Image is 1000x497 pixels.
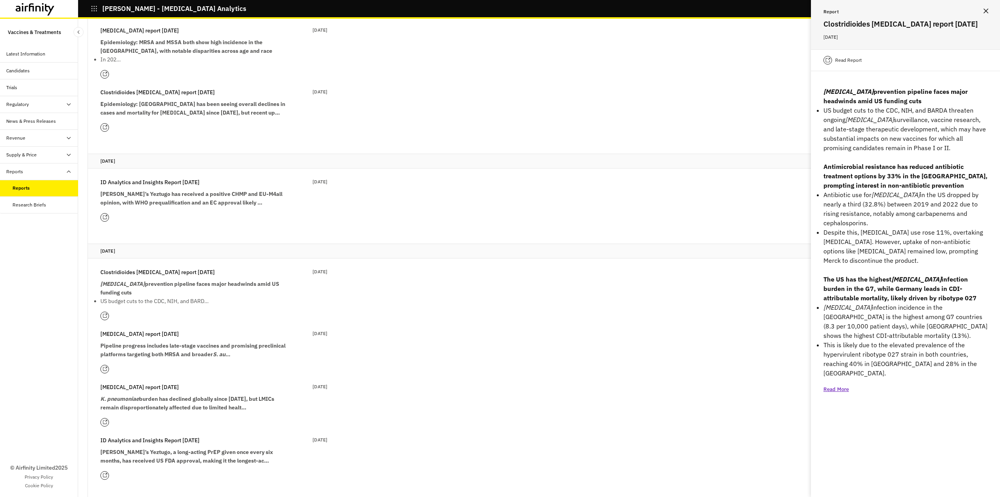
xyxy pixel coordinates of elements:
[312,178,327,186] p: [DATE]
[6,135,25,142] div: Revenue
[823,88,873,95] em: [MEDICAL_DATA]
[100,100,285,116] strong: Epidemiology: [GEOGRAPHIC_DATA] has been seeing overall declines in cases and mortality for [MEDI...
[100,297,288,305] p: US budget cuts to the CDC, NIH, and BARD…
[100,55,288,64] p: In 202…
[100,342,286,358] strong: Pipeline progress includes late-stage vaccines and promising preclinical platforms targeting both...
[312,88,327,96] p: [DATE]
[25,482,53,489] a: Cookie Policy
[823,190,987,228] p: Antibiotic use for in the US dropped by nearly a third (32.8%) between 2019 and 2022 due to risin...
[835,56,862,64] p: Read Report
[100,395,139,402] em: K. pneumoniae
[100,383,179,391] p: [MEDICAL_DATA] report [DATE]
[12,185,30,192] div: Reports
[100,26,179,35] p: [MEDICAL_DATA] report [DATE]
[6,67,30,74] div: Candidates
[100,190,282,206] strong: [PERSON_NAME]’s Yeztugo has received a positive CHMP and EU-M4all opinion, with WHO prequalificat...
[100,436,200,445] p: ID Analytics and Insights Report [DATE]
[100,449,273,464] strong: [PERSON_NAME]’s Yeztugo, a long-acting PrEP given once every six months, has received US FDA appr...
[100,330,179,338] p: [MEDICAL_DATA] report [DATE]
[100,39,272,54] strong: Epidemiology: MRSA and MSSA both show high incidence in the [GEOGRAPHIC_DATA], with notable dispa...
[100,178,200,187] p: ID Analytics and Insights Report [DATE]
[312,26,327,34] p: [DATE]
[8,25,61,39] p: Vaccines & Treatments
[6,84,17,91] div: Trials
[823,340,987,378] p: This is likely due to the elevated prevalence of the hypervirulent ribotype 027 strain in both co...
[823,163,987,189] strong: Antimicrobial resistance has reduced antibiotic treatment options by 33% in the [GEOGRAPHIC_DATA]...
[73,27,84,37] button: Close Sidebar
[25,474,53,481] a: Privacy Policy
[823,88,968,105] strong: prevention pipeline faces major headwinds amid US funding cuts
[6,101,29,108] div: Regulatory
[6,118,56,125] div: News & Press Releases
[100,395,274,411] strong: burden has declined globally since [DATE], but LMICs remain disproportionately affected due to li...
[100,247,978,255] p: [DATE]
[312,436,327,444] p: [DATE]
[823,18,987,30] h2: Clostridioides [MEDICAL_DATA] report [DATE]
[100,268,215,276] p: Clostridioides [MEDICAL_DATA] report [DATE]
[845,116,894,124] em: [MEDICAL_DATA]
[823,228,987,265] p: Despite this, [MEDICAL_DATA] use rose 11%, overtaking [MEDICAL_DATA]. However, uptake of non-anti...
[871,191,920,199] em: [MEDICAL_DATA]
[6,168,23,175] div: Reports
[213,351,230,358] em: S. au…
[823,386,849,393] p: Read More
[823,33,987,41] p: [DATE]
[312,268,327,276] p: [DATE]
[6,151,37,158] div: Supply & Price
[312,383,327,391] p: [DATE]
[100,280,279,296] strong: prevention pipeline faces major headwinds amid US funding cuts
[12,201,46,208] div: Research Briefs
[6,50,45,57] div: Latest Information
[312,330,327,337] p: [DATE]
[100,157,978,165] p: [DATE]
[100,280,145,287] em: [MEDICAL_DATA]
[10,464,68,472] p: © Airfinity Limited 2025
[823,106,987,153] p: US budget cuts to the CDC, NIH, and BARDA threaten ongoing surveillance, vaccine research, and la...
[891,275,941,283] em: [MEDICAL_DATA]
[91,2,246,15] button: [PERSON_NAME] - [MEDICAL_DATA] Analytics
[823,275,977,302] strong: The US has the highest infection burden in the G7, while Germany leads in CDI-attributable mortal...
[102,5,246,12] p: [PERSON_NAME] - [MEDICAL_DATA] Analytics
[100,88,215,97] p: Clostridioides [MEDICAL_DATA] report [DATE]
[823,303,872,311] em: [MEDICAL_DATA]
[823,303,987,340] p: infection incidence in the [GEOGRAPHIC_DATA] is the highest among G7 countries (8.3 per 10,000 pa...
